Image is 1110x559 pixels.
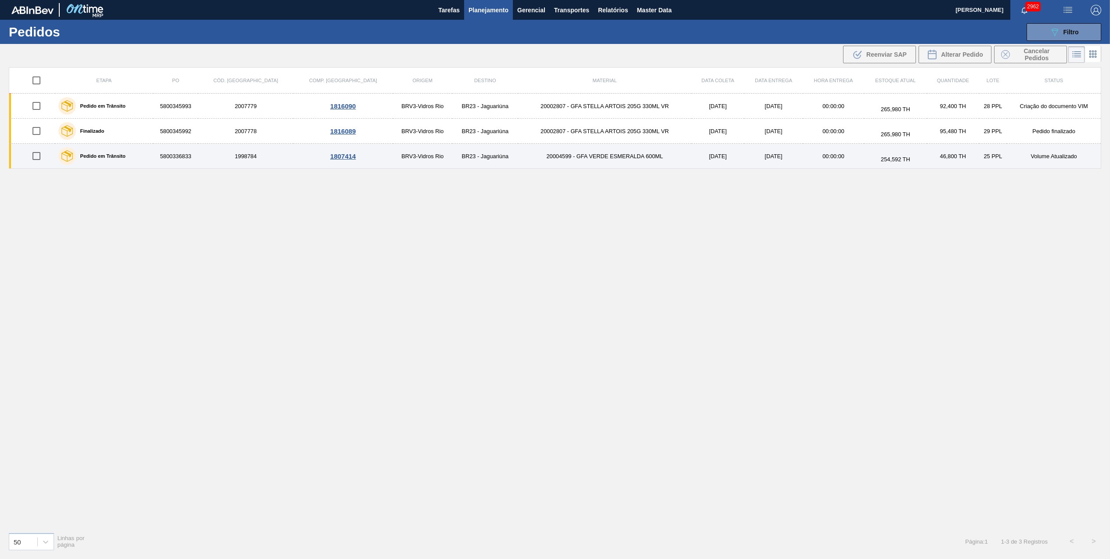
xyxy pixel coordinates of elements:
span: Transportes [554,5,589,15]
span: Origem [413,78,432,83]
span: 254,592 TH [881,156,910,163]
td: 2007778 [198,119,293,144]
span: 265,980 TH [881,131,910,138]
td: BRV3-Vidros Rio [393,119,453,144]
span: 265,980 TH [881,106,910,113]
span: Data entrega [755,78,792,83]
span: 1 - 3 de 3 Registros [1001,538,1048,545]
td: BRV3-Vidros Rio [393,144,453,169]
td: 46,800 TH [927,144,979,169]
label: Pedido em Trânsito [76,103,126,109]
td: [DATE] [692,144,744,169]
td: 25 PPL [979,144,1007,169]
div: Cancelar Pedidos em Massa [994,46,1067,63]
div: Visão em Lista [1068,46,1085,63]
button: > [1083,530,1105,552]
td: 20002807 - GFA STELLA ARTOIS 205G 330ML VR [518,94,692,119]
td: 28 PPL [979,94,1007,119]
div: 1807414 [295,152,391,160]
td: 20002807 - GFA STELLA ARTOIS 205G 330ML VR [518,119,692,144]
label: Finalizado [76,128,105,134]
span: Material [593,78,617,83]
span: Planejamento [469,5,508,15]
td: 95,480 TH [927,119,979,144]
span: Master Data [637,5,671,15]
div: 1816089 [295,127,391,135]
span: Filtro [1063,29,1079,36]
img: TNhmsLtSVTkK8tSr43FrP2fwEKptu5GPRR3wAAAABJRU5ErkJggg== [11,6,54,14]
img: Logout [1091,5,1101,15]
span: Cancelar Pedidos [1013,47,1060,62]
button: < [1061,530,1083,552]
span: Status [1045,78,1063,83]
td: Criação do documento VIM [1007,94,1101,119]
td: BR23 - Jaguariúna [452,144,518,169]
div: Reenviar SAP [843,46,916,63]
div: 1816090 [295,102,391,110]
img: userActions [1063,5,1073,15]
td: 20004599 - GFA VERDE ESMERALDA 600ML [518,144,692,169]
span: PO [172,78,179,83]
span: Etapa [96,78,112,83]
span: 2962 [1025,2,1041,11]
td: [DATE] [744,94,803,119]
td: [DATE] [692,119,744,144]
td: 5800336833 [153,144,198,169]
button: Notificações [1010,4,1038,16]
td: 5800345993 [153,94,198,119]
span: Comp. [GEOGRAPHIC_DATA] [309,78,377,83]
td: BR23 - Jaguariúna [452,94,518,119]
span: Relatórios [598,5,628,15]
a: Pedido em Trânsito58003368331998784BRV3-Vidros RioBR23 - Jaguariúna20004599 - GFA VERDE ESMERALDA... [9,144,1101,169]
td: [DATE] [744,144,803,169]
span: Página : 1 [965,538,987,545]
td: Volume Atualizado [1007,144,1101,169]
td: [DATE] [692,94,744,119]
label: Pedido em Trânsito [76,153,126,159]
a: Finalizado58003459922007778BRV3-Vidros RioBR23 - Jaguariúna20002807 - GFA STELLA ARTOIS 205G 330M... [9,119,1101,144]
span: Cód. [GEOGRAPHIC_DATA] [213,78,278,83]
span: Alterar Pedido [941,51,983,58]
div: 50 [14,538,21,545]
td: 2007779 [198,94,293,119]
span: Lote [987,78,999,83]
span: Reenviar SAP [866,51,907,58]
div: Alterar Pedido [919,46,991,63]
div: Visão em Cards [1085,46,1101,63]
span: Data coleta [702,78,735,83]
td: 00:00:00 [803,119,864,144]
td: BR23 - Jaguariúna [452,119,518,144]
span: Estoque atual [875,78,915,83]
span: Gerencial [517,5,545,15]
td: [DATE] [744,119,803,144]
td: 1998784 [198,144,293,169]
td: 00:00:00 [803,144,864,169]
td: 00:00:00 [803,94,864,119]
span: Quantidade [937,78,969,83]
span: Tarefas [438,5,460,15]
td: 5800345992 [153,119,198,144]
span: Linhas por página [58,535,85,548]
button: Cancelar Pedidos [994,46,1067,63]
button: Filtro [1027,23,1101,41]
td: 29 PPL [979,119,1007,144]
td: BRV3-Vidros Rio [393,94,453,119]
td: 92,400 TH [927,94,979,119]
span: Destino [474,78,496,83]
span: Hora Entrega [814,78,853,83]
td: Pedido finalizado [1007,119,1101,144]
a: Pedido em Trânsito58003459932007779BRV3-Vidros RioBR23 - Jaguariúna20002807 - GFA STELLA ARTOIS 2... [9,94,1101,119]
h1: Pedidos [9,27,145,37]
